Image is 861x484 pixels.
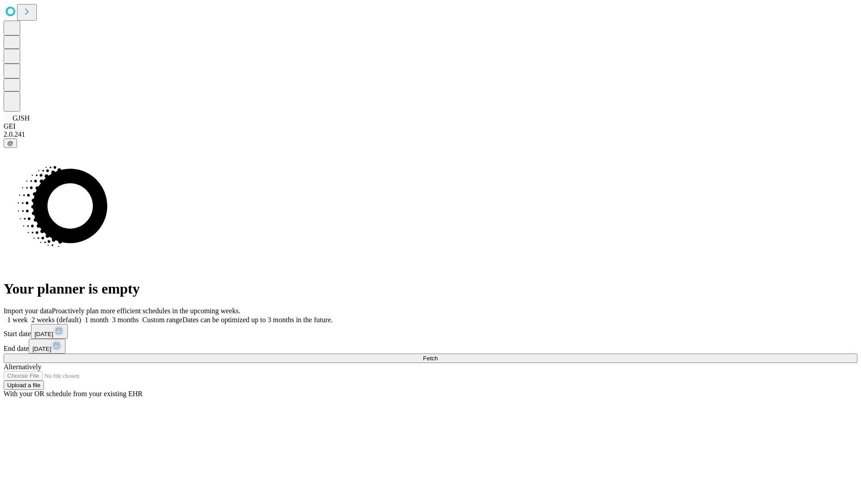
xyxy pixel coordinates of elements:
span: 1 week [7,316,28,324]
button: [DATE] [31,324,68,339]
span: 3 months [112,316,139,324]
span: With your OR schedule from your existing EHR [4,390,143,398]
div: End date [4,339,857,354]
button: Upload a file [4,380,44,390]
button: [DATE] [29,339,65,354]
div: GEI [4,122,857,130]
span: Proactively plan more efficient schedules in the upcoming weeks. [52,307,240,315]
span: Dates can be optimized up to 3 months in the future. [183,316,333,324]
span: Import your data [4,307,52,315]
span: 1 month [85,316,109,324]
h1: Your planner is empty [4,281,857,297]
span: Custom range [142,316,182,324]
span: @ [7,140,13,147]
div: Start date [4,324,857,339]
button: @ [4,138,17,148]
span: GJSH [13,114,30,122]
span: [DATE] [32,346,51,352]
span: Alternatively [4,363,41,371]
span: 2 weeks (default) [31,316,81,324]
div: 2.0.241 [4,130,857,138]
span: [DATE] [35,331,53,337]
span: Fetch [423,355,438,362]
button: Fetch [4,354,857,363]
